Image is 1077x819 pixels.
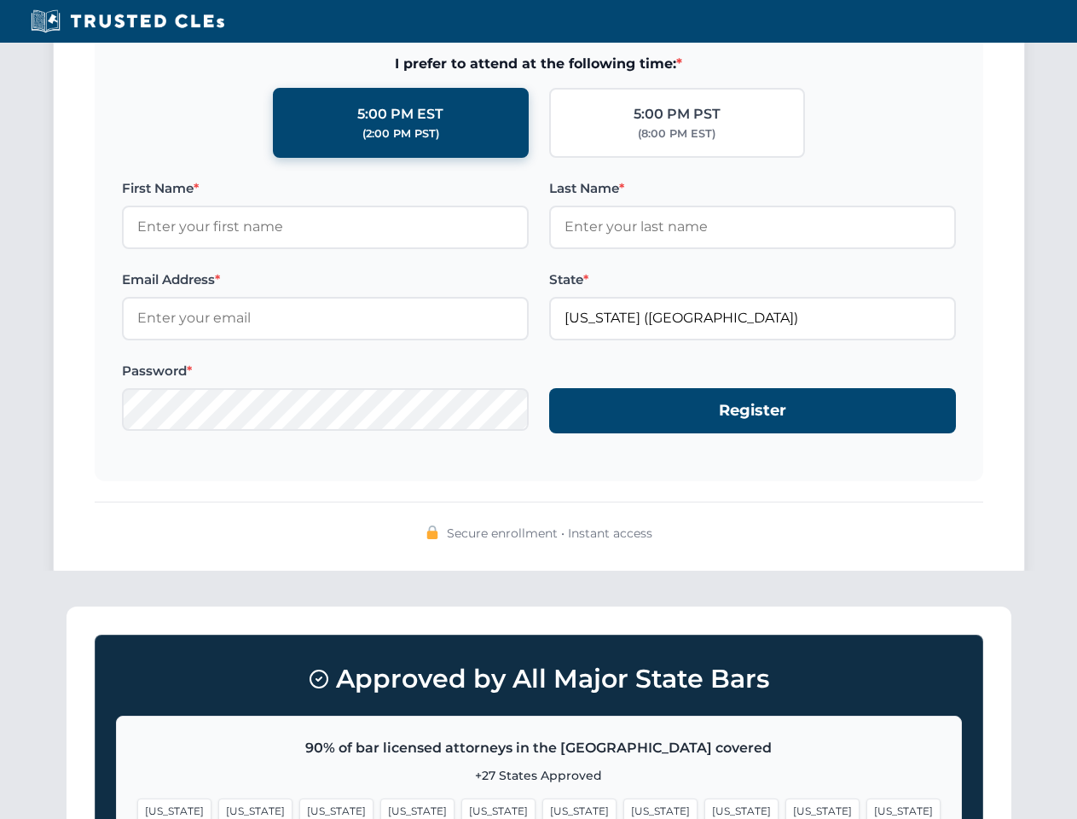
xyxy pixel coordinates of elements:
[122,361,529,381] label: Password
[638,125,715,142] div: (8:00 PM EST)
[122,53,956,75] span: I prefer to attend at the following time:
[122,206,529,248] input: Enter your first name
[362,125,439,142] div: (2:00 PM PST)
[357,103,443,125] div: 5:00 PM EST
[122,270,529,290] label: Email Address
[634,103,721,125] div: 5:00 PM PST
[549,206,956,248] input: Enter your last name
[549,178,956,199] label: Last Name
[137,737,941,759] p: 90% of bar licensed attorneys in the [GEOGRAPHIC_DATA] covered
[549,297,956,340] input: Florida (FL)
[122,178,529,199] label: First Name
[447,524,652,543] span: Secure enrollment • Instant access
[549,388,956,433] button: Register
[26,9,229,34] img: Trusted CLEs
[426,526,439,539] img: 🔒
[122,297,529,340] input: Enter your email
[549,270,956,290] label: State
[116,656,962,702] h3: Approved by All Major State Bars
[137,766,941,785] p: +27 States Approved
